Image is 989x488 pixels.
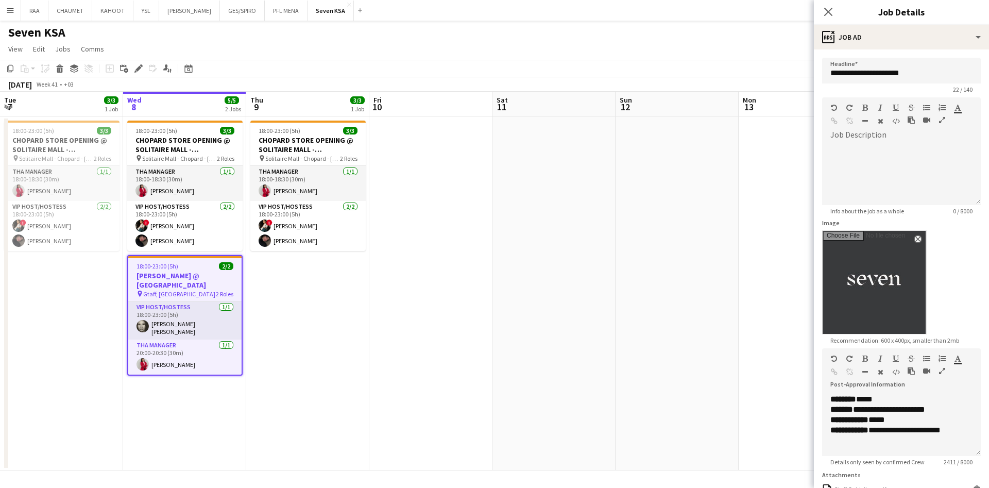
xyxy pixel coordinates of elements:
[923,367,930,375] button: Insert video
[127,95,142,105] span: Wed
[4,166,120,201] app-card-role: THA Manager1/118:00-18:30 (30m)[PERSON_NAME]
[939,367,946,375] button: Fullscreen
[4,95,16,105] span: Tue
[81,44,104,54] span: Comms
[20,220,26,226] span: !
[19,155,94,162] span: Solitaire Mall - Chopard - [GEOGRAPHIC_DATA]
[830,355,838,363] button: Undo
[216,290,233,298] span: 2 Roles
[877,117,884,125] button: Clear Formatting
[142,155,217,162] span: Solitaire Mall - Chopard - [GEOGRAPHIC_DATA]
[861,117,868,125] button: Horizontal Line
[265,1,308,21] button: PFL MENA
[250,121,366,251] app-job-card: 18:00-23:00 (5h)3/3CHOPARD STORE OPENING @ SOLITAIRE MALL - [GEOGRAPHIC_DATA] Solitaire Mall - Ch...
[340,155,357,162] span: 2 Roles
[351,105,364,113] div: 1 Job
[225,96,239,104] span: 5/5
[4,42,27,56] a: View
[945,86,981,93] span: 22 / 140
[618,101,632,113] span: 12
[133,1,159,21] button: YSL
[923,355,930,363] button: Unordered List
[908,367,915,375] button: Paste as plain text
[908,116,915,124] button: Paste as plain text
[846,104,853,112] button: Redo
[892,368,899,376] button: HTML Code
[92,1,133,21] button: KAHOOT
[126,101,142,113] span: 8
[923,104,930,112] button: Unordered List
[4,121,120,251] app-job-card: 18:00-23:00 (5h)3/3CHOPARD STORE OPENING @ SOLITAIRE MALL - [GEOGRAPHIC_DATA] Solitaire Mall - Ch...
[128,301,242,340] app-card-role: VIP Host/Hostess1/118:00-23:00 (5h)[PERSON_NAME] [PERSON_NAME]
[939,355,946,363] button: Ordered List
[620,95,632,105] span: Sun
[220,127,234,134] span: 3/3
[908,355,915,363] button: Strikethrough
[48,1,92,21] button: CHAUMET
[265,155,340,162] span: Solitaire Mall - Chopard - [GEOGRAPHIC_DATA]
[822,458,933,466] span: Details only seen by confirmed Crew
[861,104,868,112] button: Bold
[877,355,884,363] button: Italic
[105,105,118,113] div: 1 Job
[822,336,967,344] span: Recommendation: 600 x 400px, smaller than 2mb
[3,101,16,113] span: 7
[33,44,45,54] span: Edit
[743,95,756,105] span: Mon
[814,5,989,19] h3: Job Details
[137,262,178,270] span: 18:00-23:00 (5h)
[219,262,233,270] span: 2/2
[814,25,989,49] div: Job Ad
[495,101,508,113] span: 11
[12,127,54,134] span: 18:00-23:00 (5h)
[250,201,366,251] app-card-role: VIP Host/Hostess2/218:00-23:00 (5h)![PERSON_NAME][PERSON_NAME]
[143,290,215,298] span: Gtaff, [GEOGRAPHIC_DATA]
[250,136,366,154] h3: CHOPARD STORE OPENING @ SOLITAIRE MALL - [GEOGRAPHIC_DATA]
[497,95,508,105] span: Sat
[259,127,300,134] span: 18:00-23:00 (5h)
[923,116,930,124] button: Insert video
[77,42,108,56] a: Comms
[128,271,242,290] h3: [PERSON_NAME] @ [GEOGRAPHIC_DATA]
[55,44,71,54] span: Jobs
[225,105,241,113] div: 2 Jobs
[51,42,75,56] a: Jobs
[127,255,243,376] app-job-card: 18:00-23:00 (5h)2/2[PERSON_NAME] @ [GEOGRAPHIC_DATA] Gtaff, [GEOGRAPHIC_DATA]2 RolesVIP Host/Host...
[846,355,853,363] button: Redo
[861,368,868,376] button: Horizontal Line
[4,136,120,154] h3: CHOPARD STORE OPENING @ SOLITAIRE MALL - [GEOGRAPHIC_DATA]
[939,116,946,124] button: Fullscreen
[822,207,912,215] span: Info about the job as a whole
[94,155,111,162] span: 2 Roles
[822,471,861,479] label: Attachments
[945,207,981,215] span: 0 / 8000
[266,220,272,226] span: !
[877,104,884,112] button: Italic
[954,104,961,112] button: Text Color
[350,96,365,104] span: 3/3
[908,104,915,112] button: Strikethrough
[308,1,354,21] button: Seven KSA
[877,368,884,376] button: Clear Formatting
[128,340,242,375] app-card-role: THA Manager1/120:00-20:30 (30m)[PERSON_NAME]
[127,136,243,154] h3: CHOPARD STORE OPENING @ SOLITAIRE MALL - [GEOGRAPHIC_DATA]
[939,104,946,112] button: Ordered List
[250,95,263,105] span: Thu
[97,127,111,134] span: 3/3
[8,79,32,90] div: [DATE]
[135,127,177,134] span: 18:00-23:00 (5h)
[29,42,49,56] a: Edit
[830,104,838,112] button: Undo
[892,117,899,125] button: HTML Code
[34,80,60,88] span: Week 41
[8,44,23,54] span: View
[250,166,366,201] app-card-role: THA Manager1/118:00-18:30 (30m)[PERSON_NAME]
[249,101,263,113] span: 9
[127,121,243,251] div: 18:00-23:00 (5h)3/3CHOPARD STORE OPENING @ SOLITAIRE MALL - [GEOGRAPHIC_DATA] Solitaire Mall - Ch...
[217,155,234,162] span: 2 Roles
[373,95,382,105] span: Fri
[127,201,243,251] app-card-role: VIP Host/Hostess2/218:00-23:00 (5h)![PERSON_NAME][PERSON_NAME]
[8,25,65,40] h1: Seven KSA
